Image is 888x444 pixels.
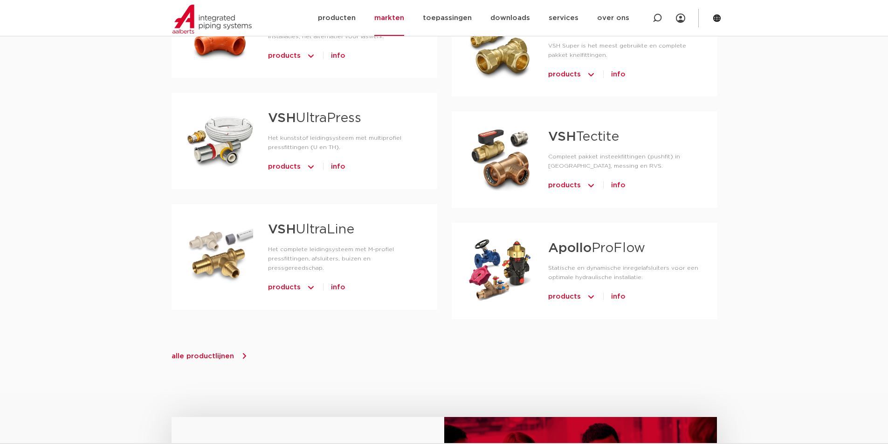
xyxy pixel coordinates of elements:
[331,159,345,174] a: info
[268,280,301,295] span: products
[331,48,345,63] a: info
[268,245,422,273] p: Het complete leidingsysteem met M-profiel pressfittingen, afsluiters, buizen en pressgereedschap.
[306,48,316,63] img: icon-chevron-up-1.svg
[306,280,316,295] img: icon-chevron-up-1.svg
[548,152,702,171] p: Compleet pakket insteekfittingen (pushfit) in [GEOGRAPHIC_DATA], messing en RVS.
[331,280,345,295] a: info
[586,178,596,193] img: icon-chevron-up-1.svg
[548,289,581,304] span: products
[268,112,296,125] strong: VSH
[611,67,626,82] a: info
[548,130,619,143] a: VSHTectite
[548,178,581,193] span: products
[586,67,596,82] img: icon-chevron-up-1.svg
[611,178,626,193] a: info
[548,242,592,255] strong: Apollo
[548,67,581,82] span: products
[268,48,301,63] span: products
[611,289,626,304] a: info
[306,159,316,174] img: icon-chevron-up-1.svg
[548,263,702,282] p: Statische en dynamische inregelafsluiters voor een optimale hydraulische installatie.
[586,289,596,304] img: icon-chevron-up-1.svg
[268,112,361,125] a: VSHUltraPress
[268,223,296,236] strong: VSH
[268,133,422,152] p: Het kunststof leidingsysteem met multiprofiel pressfittingen (U en TH).
[268,159,301,174] span: products
[548,41,702,60] p: VSH Super is het meest gebruikte en complete pakket knelfittingen.
[172,353,234,360] span: alle productlijnen
[548,130,576,143] strong: VSH
[268,223,354,236] a: VSHUltraLine
[548,242,645,255] a: ApolloProFlow
[172,351,249,361] a: alle productlijnen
